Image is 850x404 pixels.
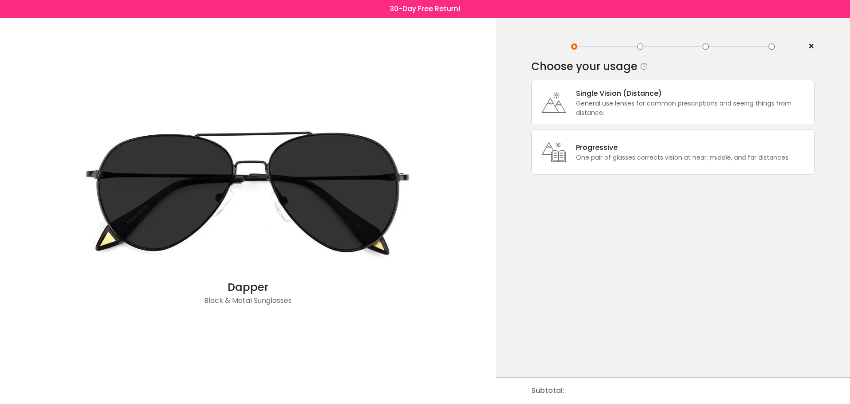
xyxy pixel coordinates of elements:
[576,88,810,99] div: Single Vision (Distance)
[801,40,815,53] a: ×
[71,102,425,279] img: Black Dapper - Metal Sunglasses
[808,40,815,53] span: ×
[71,279,425,295] div: Dapper
[576,142,790,153] div: Progressive
[71,295,425,313] div: Black & Metal Sunglasses
[576,153,790,162] div: One pair of glasses corrects vision at near, middle, and far distances.
[531,58,637,75] div: Choose your usage
[576,99,810,118] div: General use lenses for common prescriptions and seeing things from distance.
[531,378,569,404] div: Subtotal:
